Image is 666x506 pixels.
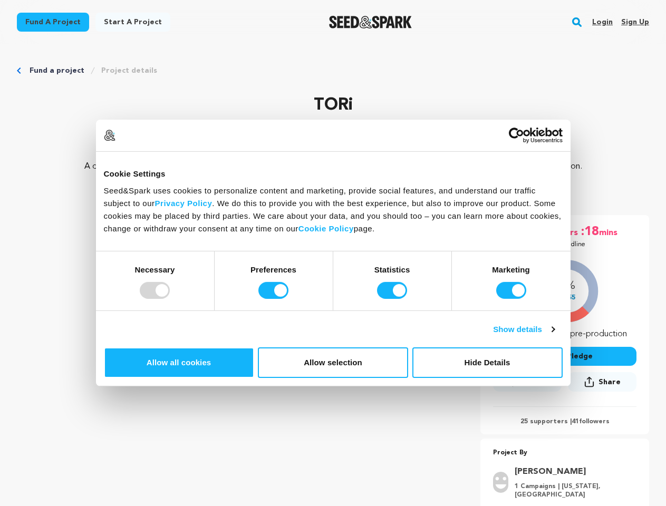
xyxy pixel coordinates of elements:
a: Usercentrics Cookiebot - opens in a new window [470,128,563,143]
a: Fund a project [30,65,84,76]
p: TORi [17,93,649,118]
strong: Necessary [135,265,175,274]
button: Hide Details [412,347,563,378]
strong: Preferences [250,265,296,274]
div: Seed&Spark uses cookies to personalize content and marketing, provide social features, and unders... [104,184,563,235]
strong: Marketing [492,265,530,274]
a: Start a project [95,13,170,32]
img: Seed&Spark Logo Dark Mode [329,16,412,28]
p: Drama [17,139,649,152]
p: Project By [493,447,636,459]
div: Breadcrumb [17,65,649,76]
p: A drama seen through the eyes of [PERSON_NAME], a guitarist and charcoal artist, whose entire fam... [80,160,586,198]
strong: Statistics [374,265,410,274]
img: user.png [493,472,508,493]
p: 1 Campaigns | [US_STATE], [GEOGRAPHIC_DATA] [515,482,630,499]
span: 41 [572,419,579,425]
a: Privacy Policy [155,198,213,207]
button: Allow selection [258,347,408,378]
span: Share [568,372,636,396]
span: hrs [565,223,580,240]
button: Share [568,372,636,392]
a: Seed&Spark Homepage [329,16,412,28]
a: Cookie Policy [298,223,354,232]
a: Goto Steven Fox profile [515,465,630,478]
div: Cookie Settings [104,168,563,180]
img: logo [104,130,115,141]
a: Project details [101,65,157,76]
p: 25 supporters | followers [493,417,636,426]
button: Allow all cookies [104,347,254,378]
span: mins [599,223,620,240]
span: Share [599,377,621,387]
a: Show details [493,323,554,336]
a: Fund a project [17,13,89,32]
a: Login [592,14,613,31]
span: :18 [580,223,599,240]
p: [GEOGRAPHIC_DATA], [US_STATE] | Film Short [17,126,649,139]
a: Sign up [621,14,649,31]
